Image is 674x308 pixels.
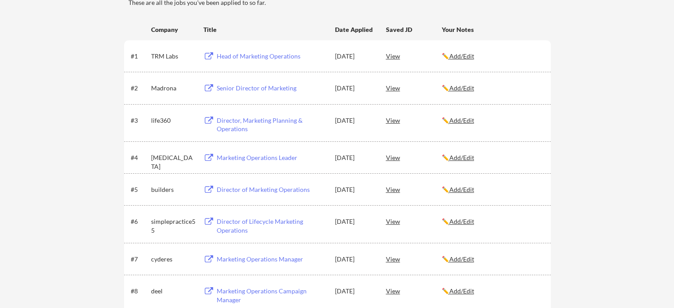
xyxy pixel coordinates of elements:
[217,52,327,61] div: Head of Marketing Operations
[442,217,543,226] div: ✏️
[386,48,442,64] div: View
[386,251,442,267] div: View
[335,153,374,162] div: [DATE]
[442,185,543,194] div: ✏️
[131,287,148,296] div: #8
[442,84,543,93] div: ✏️
[449,287,474,295] u: Add/Edit
[449,84,474,92] u: Add/Edit
[386,21,442,37] div: Saved JD
[335,217,374,226] div: [DATE]
[151,287,195,296] div: deel
[217,185,327,194] div: Director of Marketing Operations
[335,185,374,194] div: [DATE]
[151,84,195,93] div: Madrona
[449,255,474,263] u: Add/Edit
[449,52,474,60] u: Add/Edit
[442,116,543,125] div: ✏️
[151,25,195,34] div: Company
[151,217,195,234] div: simplepractice55
[335,116,374,125] div: [DATE]
[131,255,148,264] div: #7
[151,52,195,61] div: TRM Labs
[217,153,327,162] div: Marketing Operations Leader
[449,117,474,124] u: Add/Edit
[203,25,327,34] div: Title
[386,283,442,299] div: View
[442,255,543,264] div: ✏️
[131,84,148,93] div: #2
[335,287,374,296] div: [DATE]
[386,112,442,128] div: View
[335,255,374,264] div: [DATE]
[335,25,374,34] div: Date Applied
[386,181,442,197] div: View
[442,52,543,61] div: ✏️
[442,153,543,162] div: ✏️
[449,154,474,161] u: Add/Edit
[335,52,374,61] div: [DATE]
[131,217,148,226] div: #6
[442,287,543,296] div: ✏️
[386,213,442,229] div: View
[151,255,195,264] div: cyderes
[217,116,327,133] div: Director, Marketing Planning & Operations
[131,116,148,125] div: #3
[386,80,442,96] div: View
[217,287,327,304] div: Marketing Operations Campaign Manager
[131,185,148,194] div: #5
[335,84,374,93] div: [DATE]
[131,153,148,162] div: #4
[151,116,195,125] div: life360
[217,255,327,264] div: Marketing Operations Manager
[217,217,327,234] div: Director of Lifecycle Marketing Operations
[449,186,474,193] u: Add/Edit
[449,218,474,225] u: Add/Edit
[442,25,543,34] div: Your Notes
[131,52,148,61] div: #1
[151,153,195,171] div: [MEDICAL_DATA]
[217,84,327,93] div: Senior Director of Marketing
[151,185,195,194] div: builders
[386,149,442,165] div: View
